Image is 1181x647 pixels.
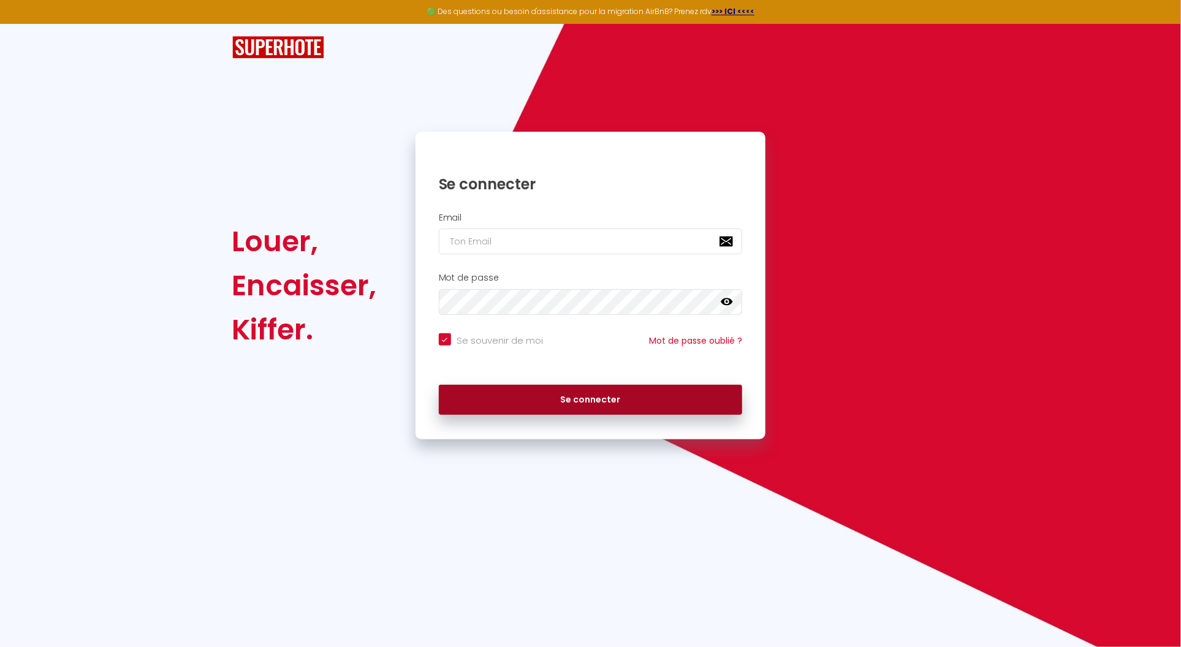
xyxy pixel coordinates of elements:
h2: Email [439,213,743,223]
div: Louer, [232,219,377,263]
input: Ton Email [439,229,743,254]
div: Encaisser, [232,263,377,308]
h1: Se connecter [439,175,743,194]
div: Kiffer. [232,308,377,352]
img: SuperHote logo [232,36,324,59]
button: Se connecter [439,385,743,415]
a: >>> ICI <<<< [712,6,754,17]
a: Mot de passe oublié ? [649,335,742,347]
h2: Mot de passe [439,273,743,283]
